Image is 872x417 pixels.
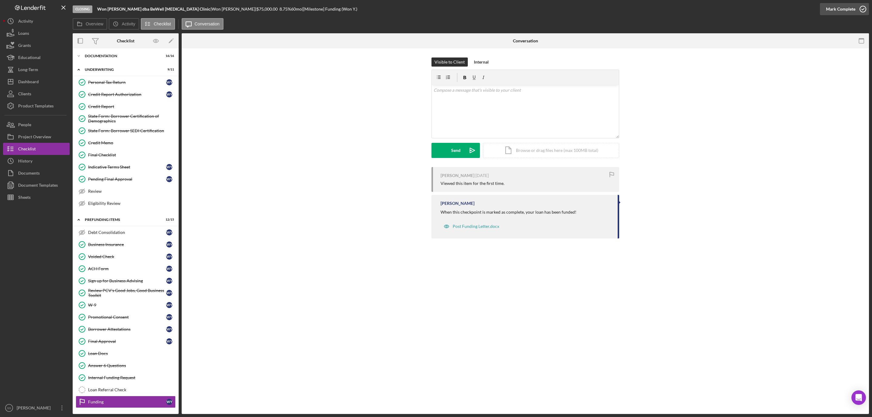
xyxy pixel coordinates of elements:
[76,185,176,197] a: Review
[431,143,480,158] button: Send
[851,390,866,405] div: Open Intercom Messenger
[76,335,176,347] a: Final ApprovalWY
[441,209,576,215] p: When this checkpoint is marked as complete, your loan has been funded!
[166,91,172,97] div: W Y
[76,287,176,299] a: Review PCV's Good Jobs, Good Business ToolkitWY
[76,275,176,287] a: Sign up for Business AdvisingWY
[88,153,175,157] div: Final Checklist
[3,64,70,76] button: Long-Term
[441,201,474,206] div: [PERSON_NAME]
[73,5,92,13] div: Closing
[76,299,176,311] a: W-9WY
[88,165,166,169] div: Indicative Terms Sheet
[88,140,175,145] div: Credit Memo
[76,347,176,360] a: Loan Docs
[3,15,70,27] button: Activity
[76,323,176,335] a: Borrower AttestationsWY
[182,18,224,30] button: Conversation
[88,303,166,307] div: W-9
[513,38,538,43] div: Conversation
[163,68,174,71] div: 9 / 11
[76,251,176,263] a: Voided CheckWY
[88,375,175,380] div: Internal Funding Request
[88,177,166,182] div: Pending Final Approval
[166,314,172,320] div: W Y
[18,155,32,169] div: History
[441,181,504,186] div: Viewed this item for the first time.
[3,131,70,143] a: Project Overview
[117,38,134,43] div: Checklist
[88,92,166,97] div: Credit Report Authorization
[451,143,461,158] div: Send
[86,21,103,26] label: Overview
[76,76,176,88] a: Personal Tax ReturnWY
[166,278,172,284] div: W Y
[88,315,166,320] div: Promotional Consent
[88,80,166,85] div: Personal Tax Return
[76,226,176,238] a: Debt ConsolidationWY
[88,363,175,368] div: Answer 6 Questions
[88,201,175,206] div: Eligibility Review
[122,21,135,26] label: Activity
[88,128,175,133] div: State Form: Borrower SEDI Certification
[166,176,172,182] div: W Y
[154,21,171,26] label: Checklist
[3,191,70,203] button: Sheets
[166,326,172,332] div: W Y
[3,51,70,64] button: Educational
[3,76,70,88] button: Dashboard
[88,189,175,194] div: Review
[15,402,54,415] div: [PERSON_NAME]
[3,100,70,112] button: Product Templates
[3,143,70,155] a: Checklist
[88,104,175,109] div: Credit Report
[820,3,869,15] button: Mark Complete
[3,167,70,179] button: Documents
[88,266,166,271] div: ACH Form
[3,39,70,51] a: Grants
[431,57,468,67] button: Visible to Client
[163,218,174,222] div: 12 / 15
[88,327,166,332] div: Borrower Attestations
[76,88,176,100] a: Credit Report AuthorizationWY
[18,39,31,53] div: Grants
[195,21,220,26] label: Conversation
[3,27,70,39] button: Loans
[453,224,499,229] div: Post Funding Letter.docx
[471,57,492,67] button: Internal
[256,7,279,11] div: $75,000.00
[3,179,70,191] button: Document Templates
[18,51,41,65] div: Educational
[88,399,166,404] div: Funding
[166,229,172,235] div: W Y
[88,288,166,298] div: Review PCV's Good Jobs, Good Business Toolkit
[3,402,70,414] button: SS[PERSON_NAME]
[88,242,166,247] div: Business Insurance
[434,57,465,67] div: Visible to Client
[441,173,474,178] div: [PERSON_NAME]
[826,3,855,15] div: Mark Complete
[166,290,172,296] div: W Y
[291,7,302,11] div: 60 mo
[76,161,176,173] a: Indicative Terms SheetWY
[85,68,159,71] div: Underwriting
[166,399,172,405] div: W Y
[76,372,176,384] a: Internal Funding Request
[76,263,176,275] a: ACH FormWY
[166,302,172,308] div: W Y
[76,149,176,161] a: Final Checklist
[441,220,502,232] button: Post Funding Letter.docx
[18,191,31,205] div: Sheets
[3,155,70,167] button: History
[18,179,58,193] div: Document Templates
[76,100,176,113] a: Credit Report
[73,18,107,30] button: Overview
[166,338,172,344] div: W Y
